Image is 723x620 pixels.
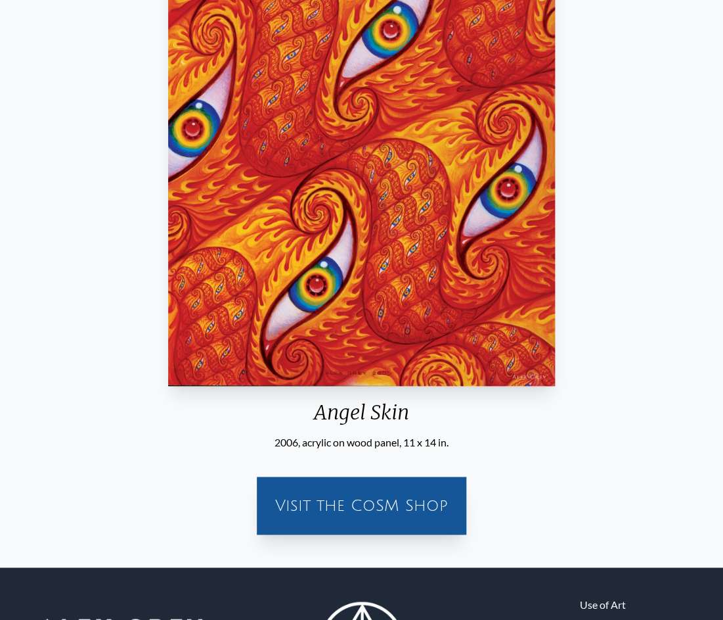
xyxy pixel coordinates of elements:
[580,596,626,612] a: Use of Art
[163,400,561,435] div: Angel Skin
[163,435,561,450] div: 2006, acrylic on wood panel, 11 x 14 in.
[265,485,458,527] a: Visit the CoSM Shop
